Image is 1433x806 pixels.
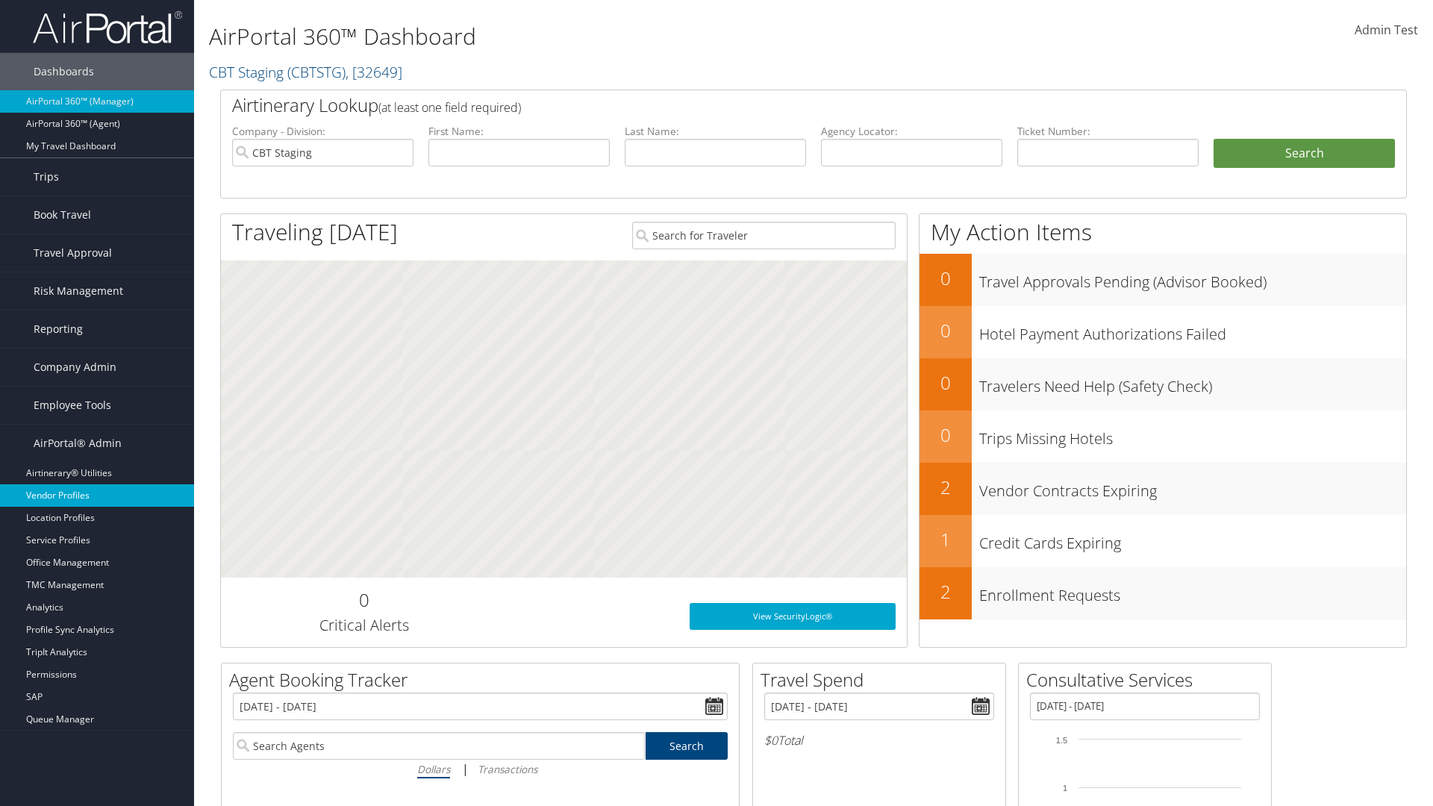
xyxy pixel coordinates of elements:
[346,62,402,82] span: , [ 32649 ]
[232,615,496,636] h3: Critical Alerts
[229,667,739,693] h2: Agent Booking Tracker
[34,387,111,424] span: Employee Tools
[979,264,1406,293] h3: Travel Approvals Pending (Advisor Booked)
[761,667,1005,693] h2: Travel Spend
[34,272,123,310] span: Risk Management
[920,216,1406,248] h1: My Action Items
[1017,124,1199,139] label: Ticket Number:
[417,762,450,776] i: Dollars
[1355,22,1418,38] span: Admin Test
[920,527,972,552] h2: 1
[920,266,972,291] h2: 0
[232,587,496,613] h2: 0
[632,222,896,249] input: Search for Traveler
[478,762,537,776] i: Transactions
[821,124,1002,139] label: Agency Locator:
[920,370,972,396] h2: 0
[979,578,1406,606] h3: Enrollment Requests
[764,732,994,749] h6: Total
[34,158,59,196] span: Trips
[979,421,1406,449] h3: Trips Missing Hotels
[690,603,896,630] a: View SecurityLogic®
[34,53,94,90] span: Dashboards
[34,425,122,462] span: AirPortal® Admin
[33,10,182,45] img: airportal-logo.png
[428,124,610,139] label: First Name:
[232,93,1296,118] h2: Airtinerary Lookup
[920,254,1406,306] a: 0Travel Approvals Pending (Advisor Booked)
[920,306,1406,358] a: 0Hotel Payment Authorizations Failed
[34,234,112,272] span: Travel Approval
[232,124,413,139] label: Company - Division:
[920,579,972,604] h2: 2
[979,369,1406,397] h3: Travelers Need Help (Safety Check)
[920,463,1406,515] a: 2Vendor Contracts Expiring
[378,99,521,116] span: (at least one field required)
[34,196,91,234] span: Book Travel
[979,316,1406,345] h3: Hotel Payment Authorizations Failed
[979,473,1406,502] h3: Vendor Contracts Expiring
[1026,667,1271,693] h2: Consultative Services
[233,732,645,760] input: Search Agents
[979,525,1406,554] h3: Credit Cards Expiring
[920,567,1406,619] a: 2Enrollment Requests
[764,732,778,749] span: $0
[625,124,806,139] label: Last Name:
[209,21,1015,52] h1: AirPortal 360™ Dashboard
[920,358,1406,410] a: 0Travelers Need Help (Safety Check)
[1056,736,1067,745] tspan: 1.5
[232,216,398,248] h1: Traveling [DATE]
[34,310,83,348] span: Reporting
[1063,784,1067,793] tspan: 1
[920,475,972,500] h2: 2
[920,515,1406,567] a: 1Credit Cards Expiring
[34,349,116,386] span: Company Admin
[1214,139,1395,169] button: Search
[1355,7,1418,54] a: Admin Test
[209,62,402,82] a: CBT Staging
[920,410,1406,463] a: 0Trips Missing Hotels
[920,422,972,448] h2: 0
[920,318,972,343] h2: 0
[287,62,346,82] span: ( CBTSTG )
[646,732,728,760] a: Search
[233,760,728,778] div: |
